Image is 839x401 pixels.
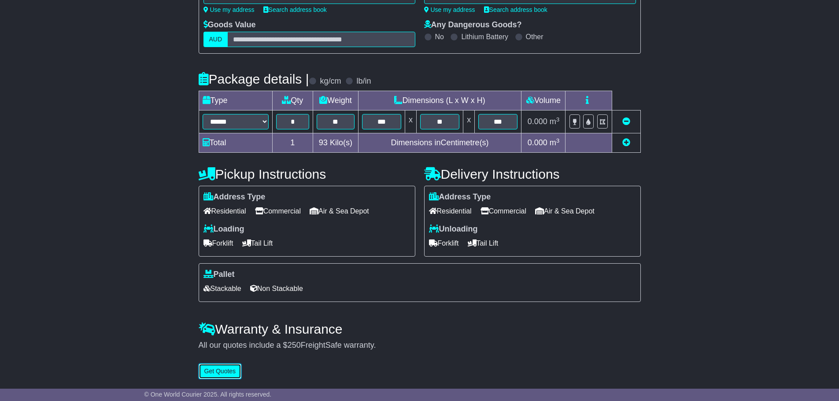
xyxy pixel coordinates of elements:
[358,133,521,153] td: Dimensions in Centimetre(s)
[463,110,475,133] td: x
[526,33,543,41] label: Other
[199,91,272,110] td: Type
[203,6,255,13] a: Use my address
[199,322,641,336] h4: Warranty & Insurance
[313,91,359,110] td: Weight
[550,138,560,147] span: m
[199,133,272,153] td: Total
[203,224,244,234] label: Loading
[429,224,478,234] label: Unloading
[429,236,459,250] span: Forklift
[288,341,301,349] span: 250
[480,204,526,218] span: Commercial
[199,72,309,86] h4: Package details |
[461,33,508,41] label: Lithium Battery
[528,138,547,147] span: 0.000
[203,32,228,47] label: AUD
[272,91,313,110] td: Qty
[203,236,233,250] span: Forklift
[622,117,630,126] a: Remove this item
[242,236,273,250] span: Tail Lift
[255,204,301,218] span: Commercial
[435,33,444,41] label: No
[528,117,547,126] span: 0.000
[429,192,491,202] label: Address Type
[203,282,241,295] span: Stackable
[622,138,630,147] a: Add new item
[356,77,371,86] label: lb/in
[556,137,560,144] sup: 3
[424,167,641,181] h4: Delivery Instructions
[272,133,313,153] td: 1
[556,116,560,123] sup: 3
[199,341,641,350] div: All our quotes include a $ FreightSafe warranty.
[250,282,303,295] span: Non Stackable
[424,20,522,30] label: Any Dangerous Goods?
[313,133,359,153] td: Kilo(s)
[144,391,272,398] span: © One World Courier 2025. All rights reserved.
[199,364,242,379] button: Get Quotes
[199,167,415,181] h4: Pickup Instructions
[203,270,235,280] label: Pallet
[320,77,341,86] label: kg/cm
[203,192,266,202] label: Address Type
[358,91,521,110] td: Dimensions (L x W x H)
[521,91,565,110] td: Volume
[263,6,327,13] a: Search address book
[535,204,595,218] span: Air & Sea Depot
[405,110,416,133] td: x
[429,204,472,218] span: Residential
[468,236,499,250] span: Tail Lift
[310,204,369,218] span: Air & Sea Depot
[203,20,256,30] label: Goods Value
[550,117,560,126] span: m
[319,138,328,147] span: 93
[203,204,246,218] span: Residential
[484,6,547,13] a: Search address book
[424,6,475,13] a: Use my address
